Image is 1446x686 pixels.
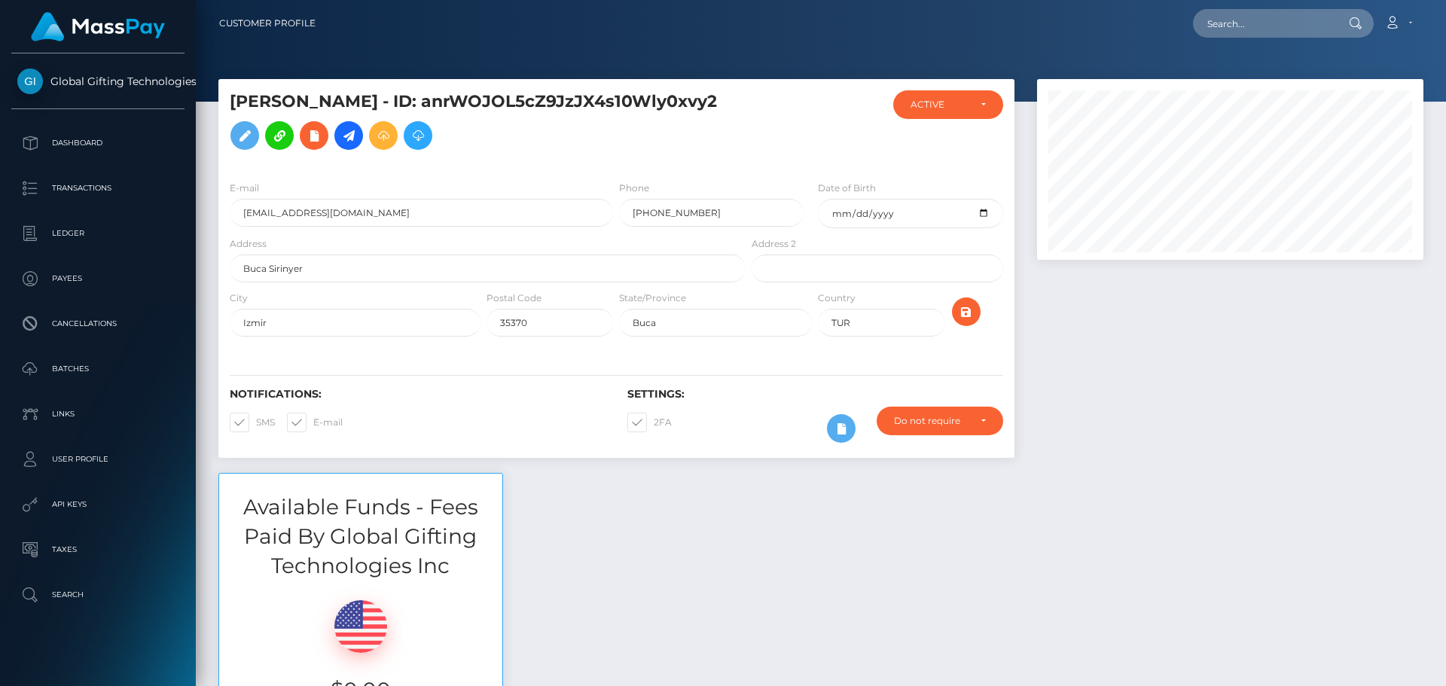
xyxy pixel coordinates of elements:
[619,291,686,305] label: State/Province
[877,407,1003,435] button: Do not require
[11,75,185,88] span: Global Gifting Technologies Inc
[334,121,363,150] a: Initiate Payout
[219,8,316,39] a: Customer Profile
[11,169,185,207] a: Transactions
[487,291,541,305] label: Postal Code
[230,388,605,401] h6: Notifications:
[619,181,649,195] label: Phone
[911,99,969,111] div: ACTIVE
[17,584,178,606] p: Search
[627,388,1002,401] h6: Settings:
[17,403,178,425] p: Links
[17,267,178,290] p: Payees
[230,181,259,195] label: E-mail
[334,600,387,653] img: USD.png
[11,305,185,343] a: Cancellations
[11,350,185,388] a: Batches
[17,132,178,154] p: Dashboard
[17,313,178,335] p: Cancellations
[11,531,185,569] a: Taxes
[11,260,185,297] a: Payees
[11,441,185,478] a: User Profile
[11,215,185,252] a: Ledger
[752,237,796,251] label: Address 2
[1193,9,1335,38] input: Search...
[17,177,178,200] p: Transactions
[11,124,185,162] a: Dashboard
[219,492,502,581] h3: Available Funds - Fees Paid By Global Gifting Technologies Inc
[230,90,737,157] h5: [PERSON_NAME] - ID: anrWOJOL5cZ9JzJX4s10Wly0xvy2
[11,486,185,523] a: API Keys
[287,413,343,432] label: E-mail
[17,538,178,561] p: Taxes
[230,237,267,251] label: Address
[31,12,165,41] img: MassPay Logo
[818,181,876,195] label: Date of Birth
[627,413,672,432] label: 2FA
[17,448,178,471] p: User Profile
[230,413,275,432] label: SMS
[894,415,969,427] div: Do not require
[17,222,178,245] p: Ledger
[230,291,248,305] label: City
[11,395,185,433] a: Links
[17,358,178,380] p: Batches
[17,69,43,94] img: Global Gifting Technologies Inc
[893,90,1003,119] button: ACTIVE
[11,576,185,614] a: Search
[17,493,178,516] p: API Keys
[818,291,856,305] label: Country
